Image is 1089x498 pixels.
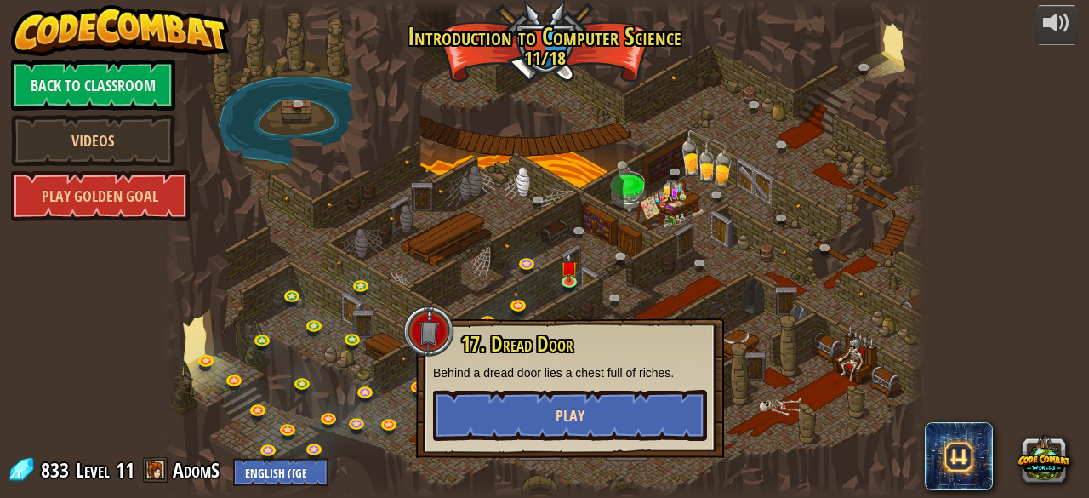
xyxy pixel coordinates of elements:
a: Play Golden Goal [11,170,190,221]
span: 17. Dread Door [461,329,573,358]
button: Play [433,390,707,441]
span: Level [76,456,110,484]
a: Videos [11,115,175,166]
span: 833 [41,456,74,484]
a: Back to Classroom [11,60,175,111]
a: AdomS [173,456,225,484]
span: Play [556,405,584,426]
span: 11 [116,456,134,484]
button: Adjust volume [1035,5,1078,45]
img: level-banner-unstarted.png [561,254,578,283]
img: CodeCombat - Learn how to code by playing a game [11,5,229,56]
p: Behind a dread door lies a chest full of riches. [433,364,707,381]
